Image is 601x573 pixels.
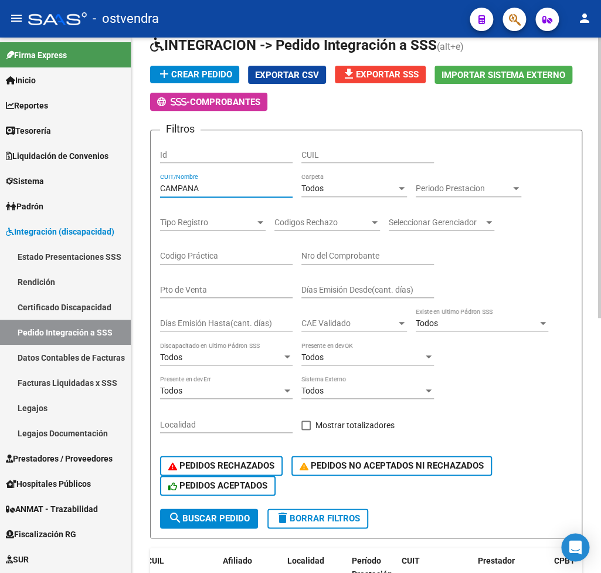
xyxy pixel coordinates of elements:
span: Exportar CSV [255,70,319,80]
span: Reportes [6,99,48,112]
span: CUIT [402,555,420,565]
span: Mostrar totalizadores [315,418,395,432]
button: Crear Pedido [150,66,239,83]
mat-icon: search [168,511,182,525]
mat-icon: file_download [342,67,356,81]
span: PEDIDOS NO ACEPTADOS NI RECHAZADOS [300,460,484,471]
span: - ostvendra [93,6,159,32]
span: Todos [301,352,324,362]
span: ANMAT - Trazabilidad [6,503,98,516]
div: Open Intercom Messenger [561,533,589,561]
span: CAE Validado [301,318,396,328]
button: Importar Sistema Externo [434,66,572,84]
button: Buscar Pedido [160,508,258,528]
button: Borrar Filtros [267,508,368,528]
span: Crear Pedido [157,69,232,80]
button: Exportar SSS [335,66,426,83]
span: Buscar Pedido [168,513,250,524]
button: PEDIDOS RECHAZADOS [160,456,283,476]
span: Integración (discapacidad) [6,225,114,238]
span: Tesorería [6,124,51,137]
span: Codigos Rechazo [274,218,369,228]
span: Inicio [6,74,36,87]
span: Localidad [287,555,324,565]
span: Importar Sistema Externo [442,70,565,80]
span: Padrón [6,200,43,213]
span: Seleccionar Gerenciador [389,218,484,228]
span: INTEGRACION -> Pedido Integración a SSS [150,37,437,53]
mat-icon: delete [276,511,290,525]
span: PEDIDOS ACEPTADOS [168,480,267,491]
span: Tipo Registro [160,218,255,228]
span: Prestadores / Proveedores [6,452,113,465]
span: SUR [6,553,29,566]
mat-icon: add [157,67,171,81]
span: Comprobantes [190,97,260,107]
span: Hospitales Públicos [6,477,91,490]
span: Borrar Filtros [276,513,360,524]
span: Todos [301,386,324,395]
span: Exportar SSS [342,69,419,80]
button: -Comprobantes [150,93,267,111]
span: Todos [160,386,182,395]
button: Exportar CSV [248,66,326,84]
span: PEDIDOS RECHAZADOS [168,460,274,471]
span: Todos [301,184,324,193]
span: Todos [160,352,182,362]
span: Todos [416,318,438,328]
h3: Filtros [160,121,201,137]
button: PEDIDOS NO ACEPTADOS NI RECHAZADOS [291,456,492,476]
button: PEDIDOS ACEPTADOS [160,476,276,496]
mat-icon: menu [9,11,23,25]
span: - [157,97,190,107]
mat-icon: person [578,11,592,25]
span: (alt+e) [437,41,464,52]
span: Fiscalización RG [6,528,76,541]
span: Prestador [478,555,515,565]
span: Firma Express [6,49,67,62]
span: Periodo Prestacion [416,184,511,194]
span: CPBT [554,555,575,565]
span: CUIL [147,555,164,565]
span: Sistema [6,175,44,188]
span: Afiliado [223,555,252,565]
span: Liquidación de Convenios [6,150,108,162]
